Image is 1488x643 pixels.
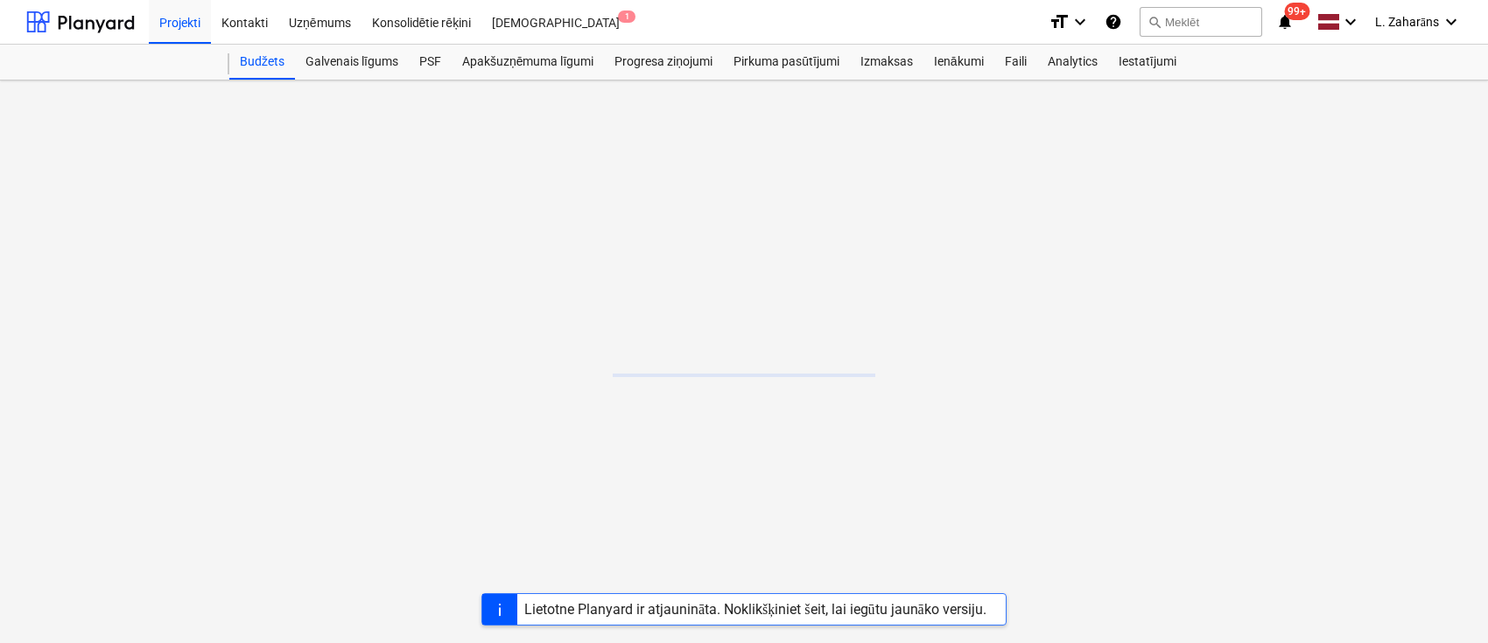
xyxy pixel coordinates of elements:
[1037,45,1108,80] a: Analytics
[452,45,604,80] a: Apakšuzņēmuma līgumi
[604,45,723,80] a: Progresa ziņojumi
[1108,45,1187,80] a: Iestatījumi
[409,45,452,80] a: PSF
[723,45,850,80] a: Pirkuma pasūtījumi
[618,10,635,23] span: 1
[229,45,295,80] a: Budžets
[1400,559,1488,643] iframe: Chat Widget
[850,45,923,80] a: Izmaksas
[994,45,1037,80] a: Faili
[295,45,409,80] a: Galvenais līgums
[524,601,986,618] div: Lietotne Planyard ir atjaunināta. Noklikšķiniet šeit, lai iegūtu jaunāko versiju.
[923,45,994,80] a: Ienākumi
